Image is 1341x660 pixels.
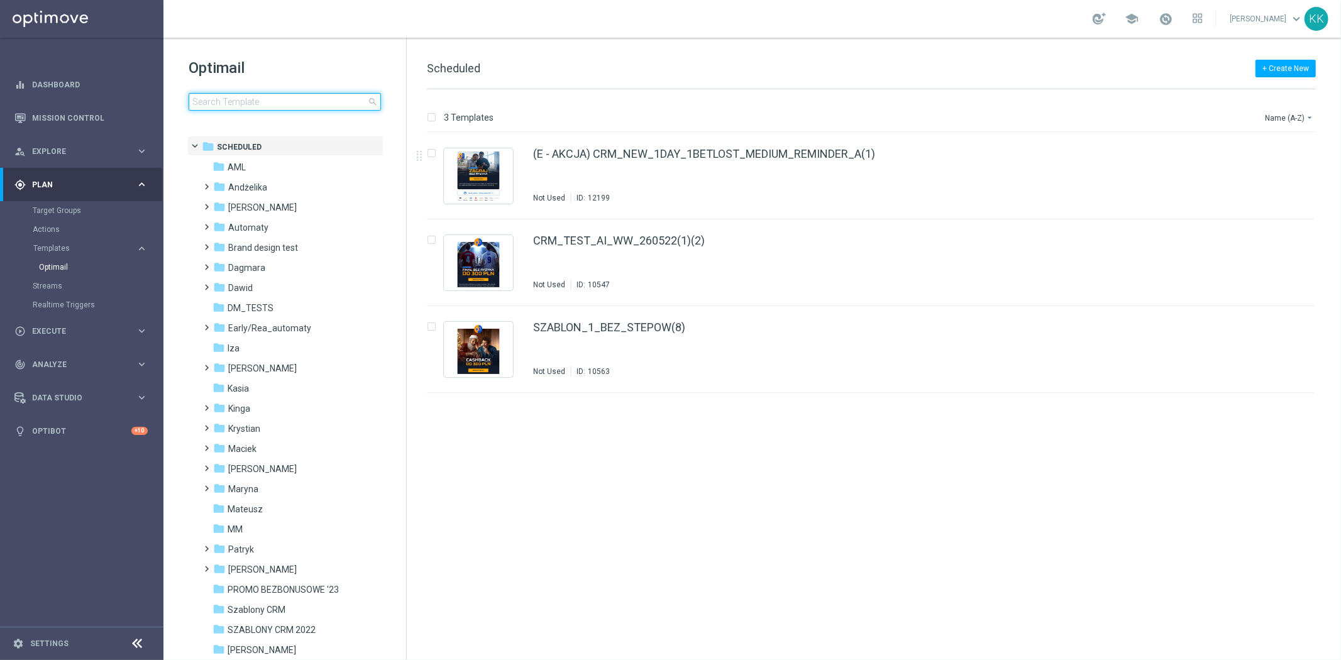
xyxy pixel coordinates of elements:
a: Dashboard [32,68,148,101]
span: Marcin G. [228,463,297,475]
div: Press SPACE to select this row. [414,306,1338,393]
a: [PERSON_NAME]keyboard_arrow_down [1228,9,1305,28]
button: lightbulb Optibot +10 [14,426,148,436]
div: Templates [33,239,162,277]
span: Szablony CRM [228,604,285,615]
span: AML [228,162,246,173]
span: SZABLONY CRM 2022 [228,624,316,635]
i: folder [212,502,225,515]
div: Press SPACE to select this row. [414,133,1338,219]
h1: Optimail [189,58,381,78]
a: Optibot [32,414,131,448]
input: Search Template [189,93,381,111]
i: folder [212,160,225,173]
span: Execute [32,327,136,335]
i: folder [213,201,226,213]
span: Iza [228,343,240,354]
i: folder [213,180,226,193]
i: person_search [14,146,26,157]
div: 10547 [588,280,610,290]
a: Realtime Triggers [33,300,131,310]
div: Optibot [14,414,148,448]
i: keyboard_arrow_right [136,392,148,404]
i: folder [212,341,225,354]
img: 12199.jpeg [447,151,510,201]
i: track_changes [14,359,26,370]
div: Not Used [533,280,565,290]
i: folder [202,140,214,153]
img: 10563.jpeg [447,325,510,374]
a: Streams [33,281,131,291]
i: folder [213,442,226,454]
span: Piotr G. [228,564,297,575]
span: Kasia [228,383,249,394]
button: equalizer Dashboard [14,80,148,90]
span: keyboard_arrow_down [1289,12,1303,26]
span: search [368,97,378,107]
span: Maciek [228,443,257,454]
div: Realtime Triggers [33,295,162,314]
div: Templates keyboard_arrow_right [33,243,148,253]
button: Data Studio keyboard_arrow_right [14,393,148,403]
a: Mission Control [32,101,148,135]
i: folder [212,643,225,656]
div: Execute [14,326,136,337]
div: Dashboard [14,68,148,101]
i: keyboard_arrow_right [136,325,148,337]
i: folder [212,623,225,635]
span: Explore [32,148,136,155]
i: keyboard_arrow_right [136,243,148,255]
i: folder [212,301,225,314]
span: Scheduled [427,62,480,75]
div: person_search Explore keyboard_arrow_right [14,146,148,157]
div: Data Studio [14,392,136,404]
div: +10 [131,427,148,435]
a: SZABLON_1_BEZ_STEPOW(8) [533,322,685,333]
i: folder [213,321,226,334]
i: settings [13,638,24,649]
span: PROMO BEZBONUSOWE '23 [228,584,339,595]
a: CRM_TEST_AI_WW_260522(1)(2) [533,235,705,246]
img: 10547.jpeg [447,238,510,287]
button: Mission Control [14,113,148,123]
div: Target Groups [33,201,162,220]
i: folder [213,542,226,555]
span: Dagmara [228,262,265,273]
span: Krystian [228,423,260,434]
span: Maryna [228,483,258,495]
i: arrow_drop_down [1305,113,1315,123]
i: folder [212,522,225,535]
i: folder [213,422,226,434]
i: folder [213,462,226,475]
i: folder [213,241,226,253]
i: folder [213,261,226,273]
div: Mission Control [14,101,148,135]
div: Templates [33,245,136,252]
a: Target Groups [33,206,131,216]
i: lightbulb [14,426,26,437]
span: Kamil N. [228,363,297,374]
span: Plan [32,181,136,189]
div: ID: [571,193,610,203]
div: Press SPACE to select this row. [414,219,1338,306]
button: gps_fixed Plan keyboard_arrow_right [14,180,148,190]
span: Data Studio [32,394,136,402]
div: 12199 [588,193,610,203]
i: keyboard_arrow_right [136,179,148,190]
div: 10563 [588,366,610,377]
div: Analyze [14,359,136,370]
a: (E - AKCJA) CRM_NEW_1DAY_1BETLOST_MEDIUM_REMINDER_A(1) [533,148,875,160]
i: folder [213,361,226,374]
span: school [1125,12,1139,26]
i: gps_fixed [14,179,26,190]
i: keyboard_arrow_right [136,358,148,370]
button: play_circle_outline Execute keyboard_arrow_right [14,326,148,336]
a: Actions [33,224,131,234]
span: Dawid [228,282,253,294]
i: equalizer [14,79,26,91]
